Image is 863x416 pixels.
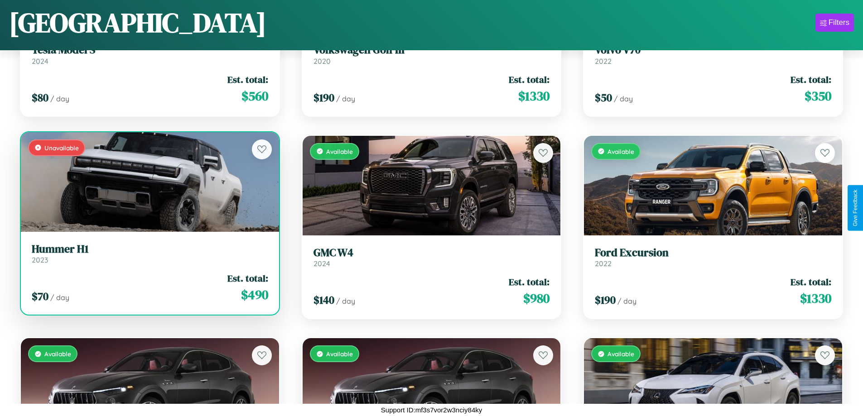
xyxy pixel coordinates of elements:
span: Available [326,350,353,358]
span: $ 490 [241,286,268,304]
a: Tesla Model S2024 [32,43,268,66]
span: $ 140 [313,292,334,307]
span: Available [607,148,634,155]
h3: Volkswagen Golf III [313,43,550,57]
h3: Tesla Model S [32,43,268,57]
a: Volvo V702022 [595,43,831,66]
p: Support ID: mf3s7vor2w3nciy84ky [381,404,482,416]
span: 2022 [595,259,612,268]
a: Volkswagen Golf III2020 [313,43,550,66]
span: Available [326,148,353,155]
span: Est. total: [509,275,550,288]
span: $ 190 [595,292,616,307]
span: Est. total: [227,272,268,285]
span: / day [336,296,355,306]
span: 2020 [313,57,331,66]
span: 2024 [313,259,330,268]
span: / day [614,94,633,103]
a: Ford Excursion2022 [595,246,831,268]
span: Unavailable [44,144,79,152]
a: Hummer H12023 [32,243,268,265]
div: Give Feedback [852,190,858,226]
h3: Volvo V70 [595,43,831,57]
span: $ 80 [32,90,48,105]
button: Filters [815,14,854,32]
span: $ 980 [523,289,550,307]
span: Est. total: [509,73,550,86]
div: Filters [829,18,849,27]
span: / day [50,293,69,302]
span: Est. total: [791,275,831,288]
span: $ 350 [805,87,831,105]
span: $ 1330 [518,87,550,105]
h1: [GEOGRAPHIC_DATA] [9,4,266,41]
span: 2022 [595,57,612,66]
a: GMC W42024 [313,246,550,268]
h3: GMC W4 [313,246,550,259]
span: Available [607,350,634,358]
span: Available [44,350,71,358]
span: $ 70 [32,289,48,304]
span: 2024 [32,57,48,66]
span: Est. total: [227,73,268,86]
span: $ 560 [241,87,268,105]
span: / day [336,94,355,103]
span: / day [50,94,69,103]
h3: Hummer H1 [32,243,268,256]
h3: Ford Excursion [595,246,831,259]
span: Est. total: [791,73,831,86]
span: $ 1330 [800,289,831,307]
span: $ 50 [595,90,612,105]
span: 2023 [32,255,48,264]
span: / day [617,296,636,306]
span: $ 190 [313,90,334,105]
